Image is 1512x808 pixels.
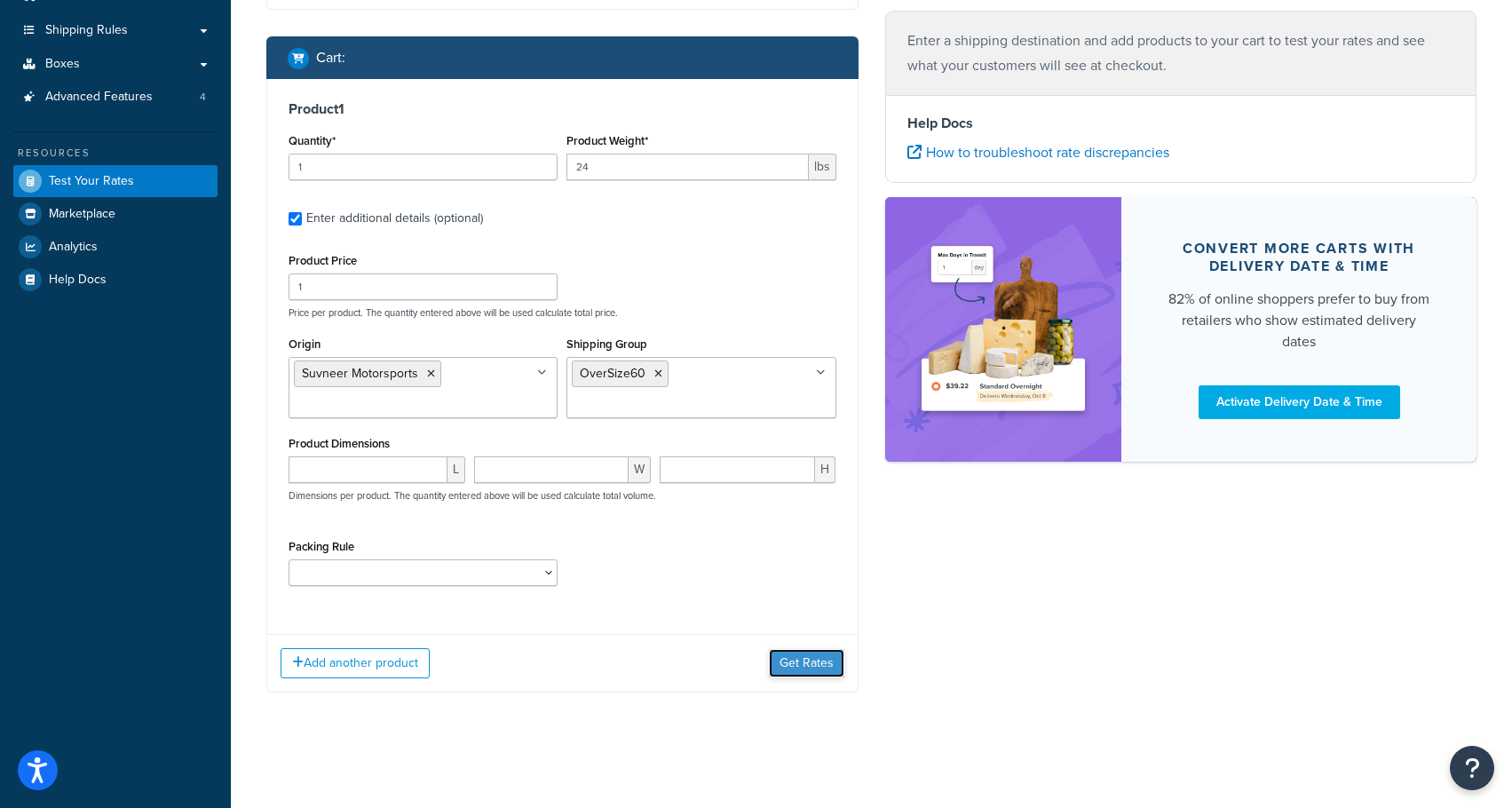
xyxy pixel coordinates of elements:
span: Marketplace [49,207,115,222]
a: Analytics [13,231,218,263]
a: Marketplace [13,198,218,230]
input: 0.0 [289,154,558,180]
label: Origin [289,337,321,351]
p: Dimensions per product. The quantity entered above will be used calculate total volume. [284,489,656,502]
label: Product Dimensions [289,437,390,450]
span: Advanced Features [45,90,153,105]
label: Product Weight* [566,134,648,147]
button: Add another product [281,648,430,678]
input: 0.00 [566,154,808,180]
span: Analytics [49,240,98,255]
div: Enter additional details (optional) [306,206,483,231]
label: Product Price [289,254,357,267]
a: How to troubleshoot rate discrepancies [907,142,1169,162]
a: Test Your Rates [13,165,218,197]
button: Open Resource Center [1450,746,1494,790]
p: Enter a shipping destination and add products to your cart to test your rates and see what your c... [907,28,1455,78]
span: Boxes [45,57,80,72]
div: Resources [13,146,218,161]
h2: Cart : [316,50,345,66]
div: Convert more carts with delivery date & time [1164,240,1434,275]
img: feature-image-ddt-36eae7f7280da8017bfb280eaccd9c446f90b1fe08728e4019434db127062ab4.png [912,224,1096,434]
span: Test Your Rates [49,174,134,189]
a: Advanced Features4 [13,81,218,114]
span: H [815,456,835,483]
span: 4 [200,90,206,105]
a: Boxes [13,48,218,81]
label: Packing Rule [289,540,354,553]
a: Shipping Rules [13,14,218,47]
span: Shipping Rules [45,23,128,38]
a: Help Docs [13,264,218,296]
p: Price per product. The quantity entered above will be used calculate total price. [284,306,841,319]
label: Shipping Group [566,337,647,351]
label: Quantity* [289,134,336,147]
input: Enter additional details (optional) [289,212,302,226]
button: Get Rates [769,649,844,677]
span: W [629,456,651,483]
span: Help Docs [49,273,107,288]
span: OverSize60 [580,364,645,383]
span: L [447,456,465,483]
h4: Help Docs [907,113,1455,134]
span: lbs [809,154,836,180]
h3: Product 1 [289,100,836,118]
div: 82% of online shoppers prefer to buy from retailers who show estimated delivery dates [1164,289,1434,353]
span: Suvneer Motorsports [302,364,418,383]
a: Activate Delivery Date & Time [1199,385,1400,419]
li: Advanced Features [13,81,218,114]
